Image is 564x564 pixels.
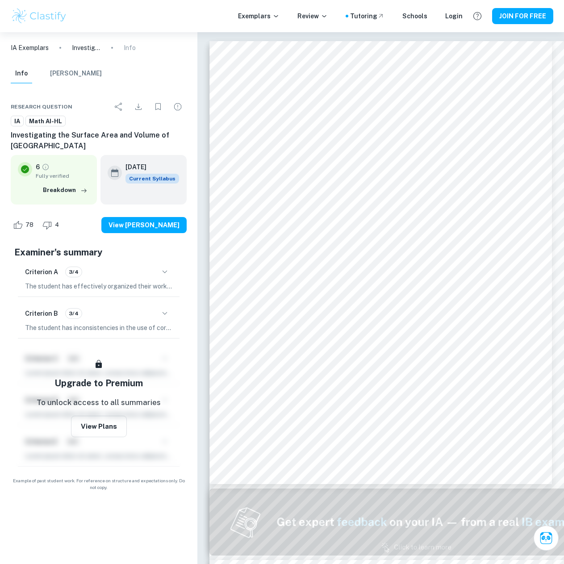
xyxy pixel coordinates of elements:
p: Investigating the Surface Area and Volume of [GEOGRAPHIC_DATA] [72,43,100,53]
button: Breakdown [41,184,90,197]
h6: Criterion B [25,309,58,318]
div: Report issue [169,98,187,116]
span: 78 [21,221,38,230]
p: 6 [36,162,40,172]
span: IA [11,117,23,126]
button: View Plans [71,416,127,437]
p: To unlock access to all summaries [37,397,161,409]
p: Info [124,43,136,53]
p: The student has inconsistencies in the use of correct mathematical notation, particularly by usin... [25,323,172,333]
button: Help and Feedback [470,8,485,24]
h6: Criterion A [25,267,58,277]
p: Review [297,11,328,21]
span: Current Syllabus [125,174,179,184]
button: Ask Clai [534,526,559,551]
p: The student has effectively organized their work into clear sections, including an introduction, ... [25,281,172,291]
h5: Examiner's summary [14,246,183,259]
div: This exemplar is based on the current syllabus. Feel free to refer to it for inspiration/ideas wh... [125,174,179,184]
span: Math AI-HL [26,117,65,126]
a: Grade fully verified [42,163,50,171]
div: Like [11,218,38,232]
a: Math AI-HL [25,116,66,127]
div: Bookmark [149,98,167,116]
p: Exemplars [238,11,280,21]
span: Example of past student work. For reference on structure and expectations only. Do not copy. [11,477,187,491]
div: Download [130,98,147,116]
h6: [DATE] [125,162,172,172]
img: Clastify logo [11,7,67,25]
a: Schools [402,11,427,21]
span: 3/4 [66,268,82,276]
button: View [PERSON_NAME] [101,217,187,233]
a: Tutoring [350,11,384,21]
div: Share [110,98,128,116]
button: JOIN FOR FREE [492,8,553,24]
h5: Upgrade to Premium [54,376,143,390]
a: IA Exemplars [11,43,49,53]
div: Dislike [40,218,64,232]
h6: Investigating the Surface Area and Volume of [GEOGRAPHIC_DATA] [11,130,187,151]
button: [PERSON_NAME] [50,64,102,84]
span: 4 [50,221,64,230]
a: IA [11,116,24,127]
span: Fully verified [36,172,90,180]
a: Login [445,11,463,21]
span: Research question [11,103,72,111]
button: Info [11,64,32,84]
span: 3/4 [66,309,82,318]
